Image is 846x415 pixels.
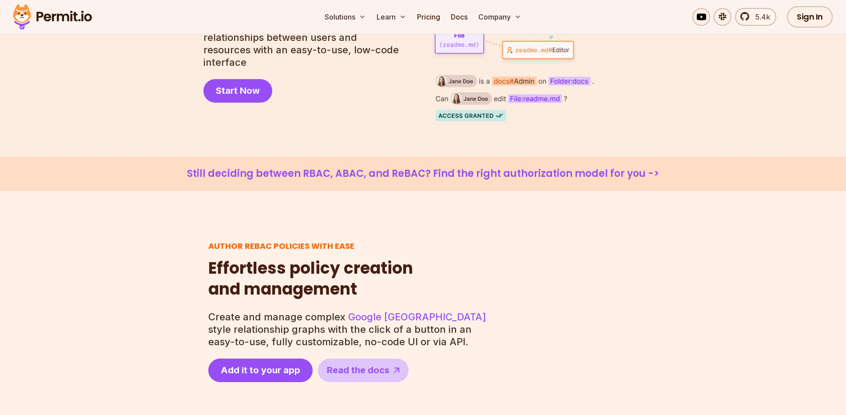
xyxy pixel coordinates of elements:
[321,8,369,26] button: Solutions
[735,8,776,26] a: 5.4k
[208,359,313,382] a: Add it to your app
[208,258,413,300] h2: and management
[9,2,96,32] img: Permit logo
[787,6,833,28] a: Sign In
[221,364,300,376] span: Add it to your app
[203,19,406,68] p: Manage access in your app based on relationships between users and resources with an easy-to-use,...
[413,8,444,26] a: Pricing
[447,8,471,26] a: Docs
[750,12,770,22] span: 5.4k
[203,79,272,103] a: Start Now
[373,8,410,26] button: Learn
[208,241,413,251] h3: Author ReBAC policies with ease
[348,311,486,323] a: Google [GEOGRAPHIC_DATA]
[216,84,260,97] span: Start Now
[208,258,413,279] span: Effortless policy creation
[208,311,488,348] p: Create and manage complex style relationship graphs with the click of a button in an easy-to-use,...
[475,8,525,26] button: Company
[327,364,389,376] span: Read the docs
[318,359,409,382] a: Read the docs
[21,168,825,180] a: Still deciding between RBAC, ABAC, and ReBAC? Find the right authorization model for you ->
